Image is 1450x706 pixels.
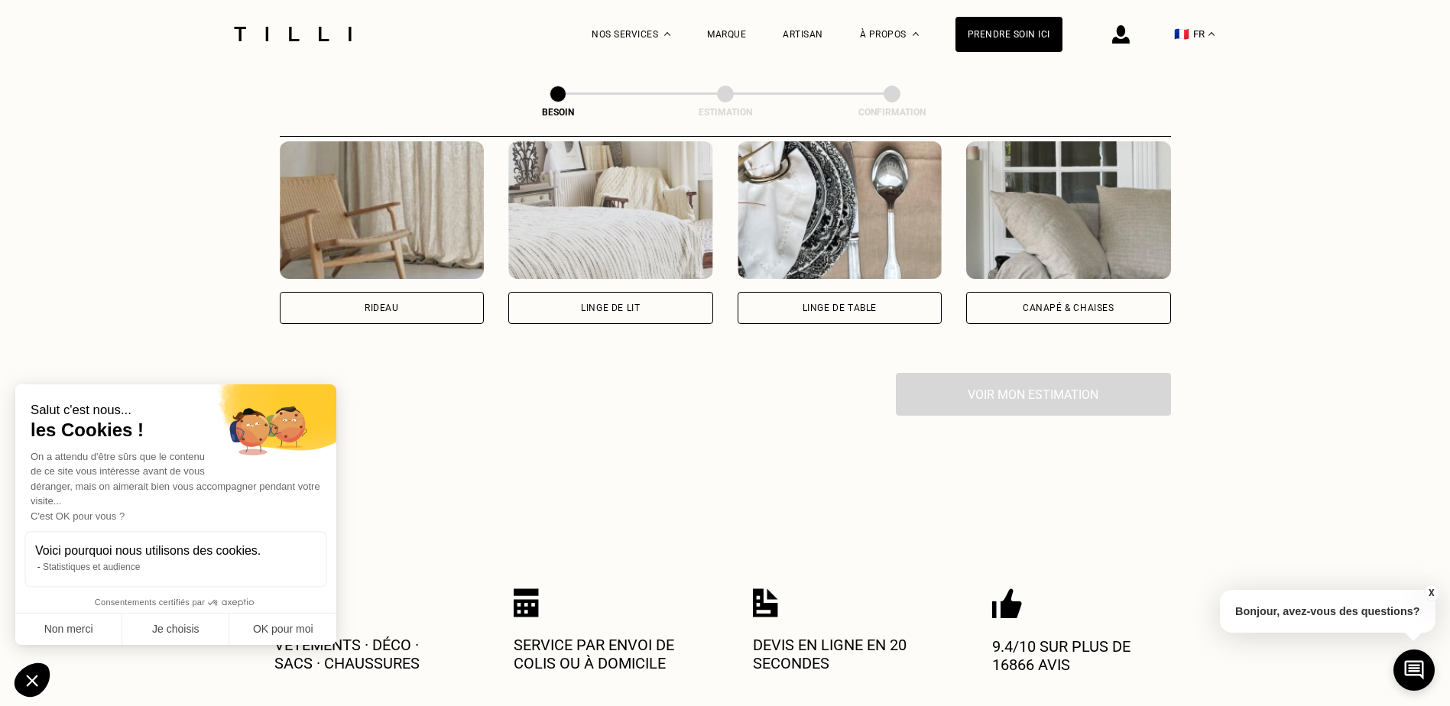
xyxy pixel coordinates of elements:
[966,141,1171,279] img: Tilli retouche votre Canapé & chaises
[664,32,670,36] img: Menu déroulant
[707,29,746,40] a: Marque
[816,107,968,118] div: Confirmation
[581,303,640,313] div: Linge de lit
[753,588,778,617] img: Icon
[955,17,1062,52] a: Prendre soin ici
[738,141,942,279] img: Tilli retouche votre Linge de table
[1112,25,1130,44] img: icône connexion
[1023,303,1114,313] div: Canapé & chaises
[992,588,1022,619] img: Icon
[365,303,399,313] div: Rideau
[514,636,697,672] p: Service par envoi de colis ou à domicile
[229,27,357,41] img: Logo du service de couturière Tilli
[783,29,823,40] a: Artisan
[274,636,458,672] p: Vêtements · Déco · Sacs · Chaussures
[753,636,936,672] p: Devis en ligne en 20 secondes
[482,107,634,118] div: Besoin
[514,588,539,617] img: Icon
[913,32,919,36] img: Menu déroulant à propos
[1220,590,1435,633] p: Bonjour, avez-vous des questions?
[1208,32,1215,36] img: menu déroulant
[803,303,877,313] div: Linge de table
[280,141,485,279] img: Tilli retouche votre Rideau
[508,141,713,279] img: Tilli retouche votre Linge de lit
[1423,585,1439,601] button: X
[992,637,1176,674] p: 9.4/10 sur plus de 16866 avis
[1174,27,1189,41] span: 🇫🇷
[649,107,802,118] div: Estimation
